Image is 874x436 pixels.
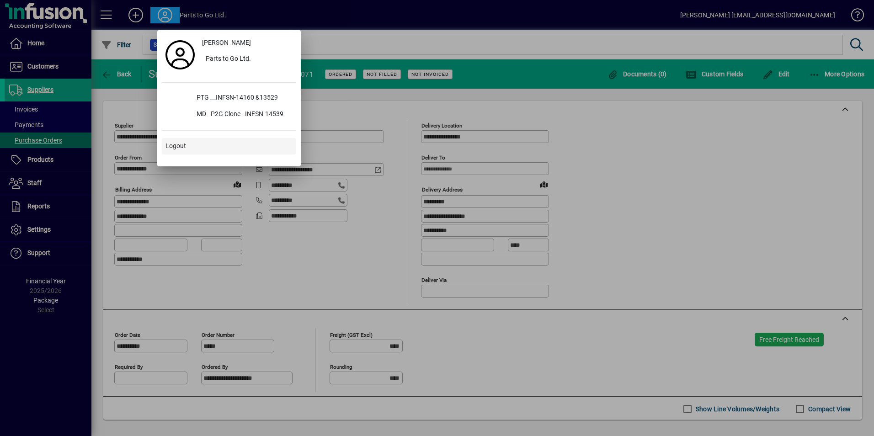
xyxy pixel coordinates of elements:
[198,35,296,51] a: [PERSON_NAME]
[162,47,198,63] a: Profile
[189,106,296,123] div: MD - P2G Clone - INFSN-14539
[162,106,296,123] button: MD - P2G Clone - INFSN-14539
[202,38,251,48] span: [PERSON_NAME]
[165,141,186,151] span: Logout
[198,51,296,68] button: Parts to Go Ltd.
[162,138,296,154] button: Logout
[162,90,296,106] button: PTG __INFSN-14160 &13529
[189,90,296,106] div: PTG __INFSN-14160 &13529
